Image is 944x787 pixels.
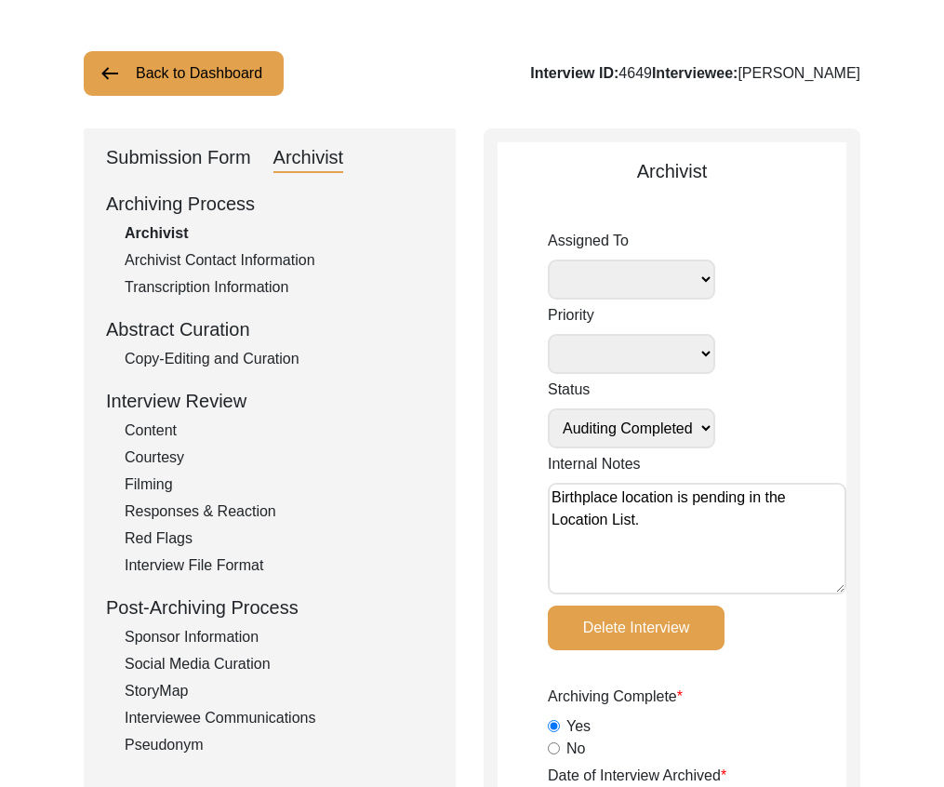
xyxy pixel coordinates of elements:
[566,715,591,738] label: Yes
[125,447,433,469] div: Courtesy
[548,686,683,708] label: Archiving Complete
[125,249,433,272] div: Archivist Contact Information
[548,304,715,327] label: Priority
[125,734,433,756] div: Pseudonym
[106,190,433,218] div: Archiving Process
[498,157,846,185] div: Archivist
[125,474,433,496] div: Filming
[125,707,433,729] div: Interviewee Communications
[125,348,433,370] div: Copy-Editing and Curation
[530,62,860,85] div: 4649 [PERSON_NAME]
[125,527,433,550] div: Red Flags
[125,554,433,577] div: Interview File Format
[652,65,738,81] b: Interviewee:
[548,765,726,787] label: Date of Interview Archived
[548,453,641,475] label: Internal Notes
[125,276,433,299] div: Transcription Information
[548,379,715,401] label: Status
[106,143,251,173] div: Submission Form
[548,606,725,650] button: Delete Interview
[530,65,618,81] b: Interview ID:
[106,594,433,621] div: Post-Archiving Process
[125,420,433,442] div: Content
[566,738,585,760] label: No
[99,62,121,85] img: arrow-left.png
[125,500,433,523] div: Responses & Reaction
[125,222,433,245] div: Archivist
[84,51,284,96] button: Back to Dashboard
[125,680,433,702] div: StoryMap
[273,143,344,173] div: Archivist
[125,653,433,675] div: Social Media Curation
[125,626,433,648] div: Sponsor Information
[106,387,433,415] div: Interview Review
[548,230,715,252] label: Assigned To
[106,315,433,343] div: Abstract Curation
